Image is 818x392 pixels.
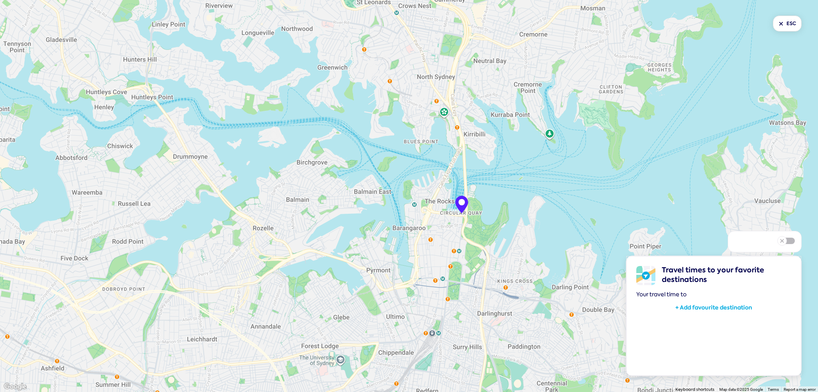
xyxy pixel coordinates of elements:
[636,291,791,298] p: Your travel time to
[784,387,816,392] a: Report a map error
[768,387,779,392] a: Terms (opens in new tab)
[773,16,802,32] button: ESC
[2,382,28,392] img: Google
[735,238,776,245] div: Show travel path
[636,303,791,311] p: + Add favourite destination
[662,265,791,284] div: Travel times to your favorite destinations
[2,382,28,392] a: Open this area in Google Maps (opens a new window)
[779,22,783,26] img: Close map
[786,20,796,28] span: ESC
[719,387,763,392] span: Map data ©2025 Google
[636,266,655,285] img: svg+xml;base64,PHN2ZyB3aWR0aD0iNDgiIGhlaWdodD0iNDgiIHZpZXdCb3g9IjAgMCA0OCA0OCIgZmlsbD0ibm9uZSIgeG...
